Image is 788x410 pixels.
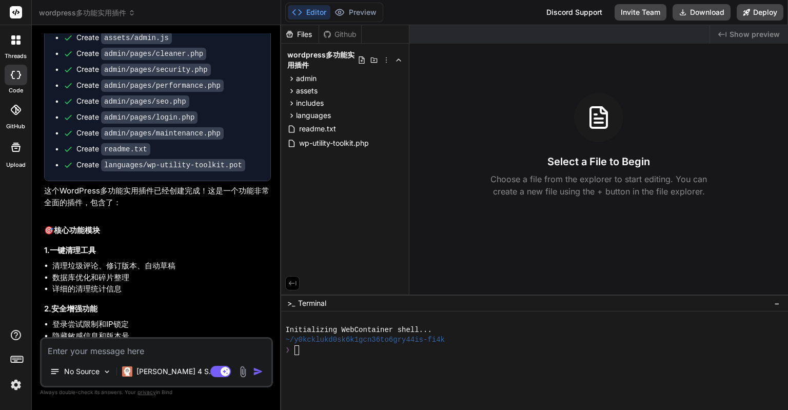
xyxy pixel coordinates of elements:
[673,4,731,21] button: Download
[76,80,224,91] div: Create
[296,73,317,84] span: admin
[253,366,263,377] img: icon
[285,345,290,355] span: ❯
[298,123,337,135] span: readme.txt
[540,4,608,21] div: Discord Support
[615,4,666,21] button: Invite Team
[330,5,381,19] button: Preview
[101,111,198,124] code: admin/pages/login.php
[101,143,150,155] code: readme.txt
[547,154,650,169] h3: Select a File to Begin
[44,245,271,257] h3: 1.
[296,98,324,108] span: includes
[237,366,249,378] img: attachment
[101,64,211,76] code: admin/pages/security.php
[484,173,714,198] p: Choose a file from the explorer to start editing. You can create a new file using the + button in...
[101,48,206,60] code: admin/pages/cleaner.php
[52,283,271,295] li: 详细的清理统计信息
[52,319,271,330] li: 登录尝试限制和IP锁定
[44,303,271,315] h3: 2.
[136,366,213,377] p: [PERSON_NAME] 4 S..
[39,8,135,18] span: wordpress多功能实用插件
[40,387,273,397] p: Always double-check its answers. Your in Bind
[285,335,445,345] span: ~/y0kcklukd0sk6k1gcn36to6gry44is-fi4k
[76,48,206,59] div: Create
[288,5,330,19] button: Editor
[6,122,25,131] label: GitHub
[298,137,370,149] span: wp-utility-toolkit.php
[319,29,361,40] div: Github
[285,325,431,335] span: Initializing WebContainer shell...
[52,330,271,342] li: 隐藏敏感信息和版本号
[54,225,100,235] strong: 核心功能模块
[101,159,245,171] code: languages/wp-utility-toolkit.pot
[51,304,97,314] strong: 安全增强功能
[281,29,319,40] div: Files
[52,260,271,272] li: 清理垃圾评论、修订版本、自动草稿
[76,128,224,139] div: Create
[287,50,358,70] span: wordpress多功能实用插件
[76,160,245,170] div: Create
[7,376,25,394] img: settings
[76,112,198,123] div: Create
[101,80,224,92] code: admin/pages/performance.php
[287,298,295,308] span: >_
[76,144,150,154] div: Create
[76,32,172,43] div: Create
[774,298,780,308] span: −
[101,127,224,140] code: admin/pages/maintenance.php
[298,298,326,308] span: Terminal
[9,86,23,95] label: code
[296,86,318,96] span: assets
[101,95,189,108] code: admin/pages/seo.php
[76,96,189,107] div: Create
[103,367,111,376] img: Pick Models
[122,366,132,377] img: Claude 4 Sonnet
[137,389,156,395] span: privacy
[6,161,26,169] label: Upload
[730,29,780,40] span: Show preview
[44,185,271,208] p: 这个WordPress多功能实用插件已经创建完成！这是一个功能非常全面的插件，包含了：
[76,64,211,75] div: Create
[772,295,782,311] button: −
[5,52,27,61] label: threads
[52,272,271,284] li: 数据库优化和碎片整理
[737,4,783,21] button: Deploy
[64,366,100,377] p: No Source
[50,245,96,255] strong: 一键清理工具
[44,225,271,237] h2: 🎯
[296,110,331,121] span: languages
[101,32,172,44] code: assets/admin.js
